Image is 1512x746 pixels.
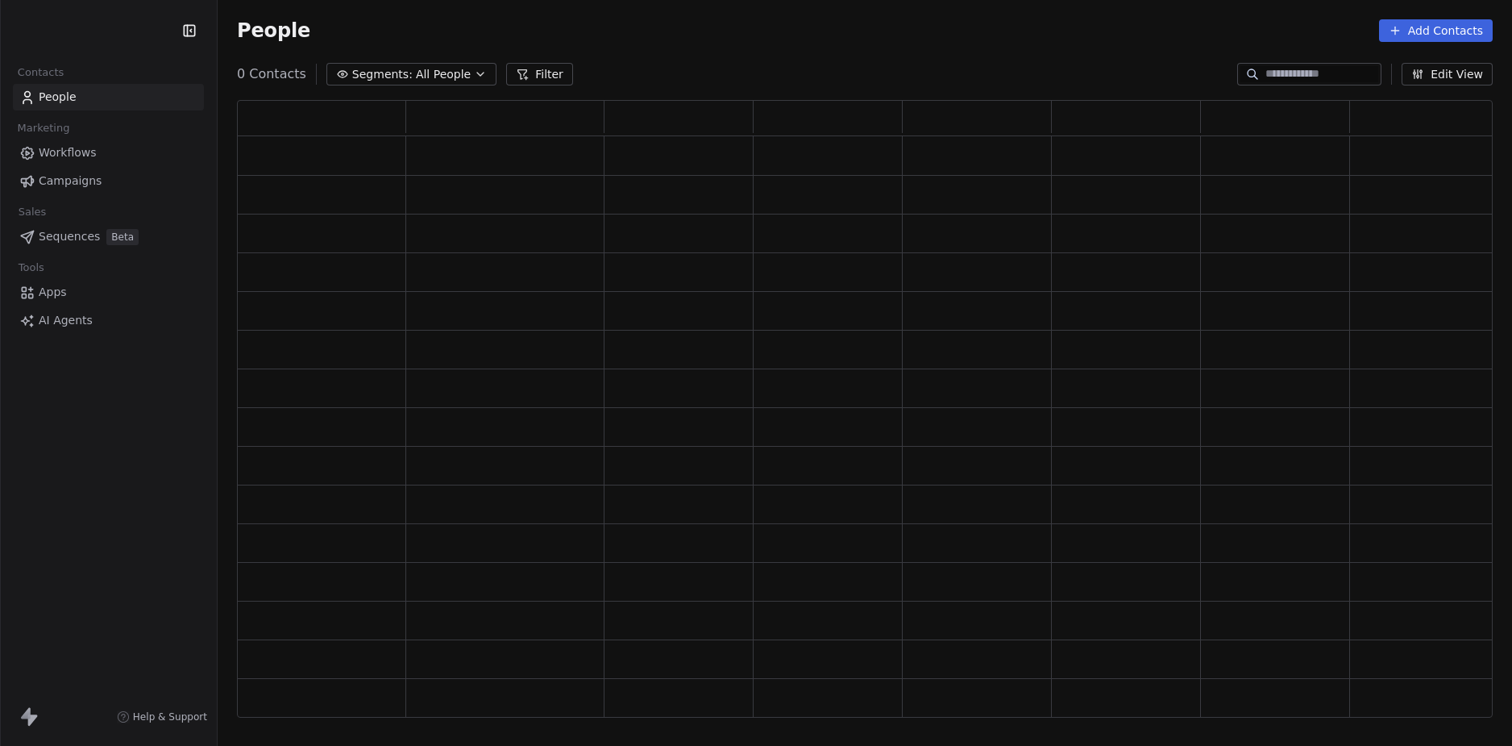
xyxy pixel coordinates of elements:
button: Filter [506,63,573,85]
span: Sales [11,200,53,224]
button: Edit View [1402,63,1493,85]
span: Help & Support [133,711,207,723]
span: Campaigns [39,173,102,190]
span: 0 Contacts [237,65,306,84]
span: Workflows [39,144,97,161]
button: Add Contacts [1379,19,1493,42]
span: Apps [39,284,67,301]
a: Workflows [13,140,204,166]
span: People [39,89,77,106]
a: People [13,84,204,110]
a: SequencesBeta [13,223,204,250]
a: Campaigns [13,168,204,194]
span: Contacts [10,60,71,85]
span: Tools [11,256,51,280]
a: AI Agents [13,307,204,334]
a: Apps [13,279,204,306]
span: Segments: [352,66,413,83]
div: grid [238,136,1499,719]
span: All People [416,66,471,83]
span: Marketing [10,116,77,140]
span: Beta [106,229,139,245]
span: AI Agents [39,312,93,329]
span: Sequences [39,228,100,245]
span: People [237,19,310,43]
a: Help & Support [117,711,207,723]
